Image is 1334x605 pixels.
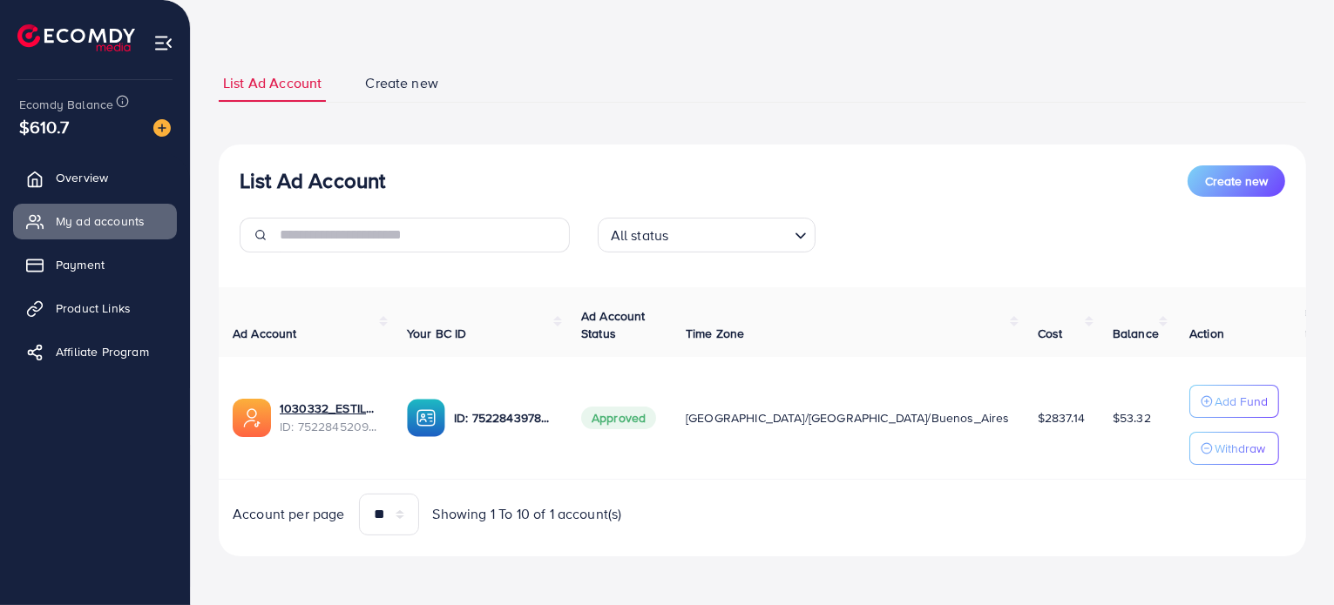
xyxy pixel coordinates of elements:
[686,409,1010,427] span: [GEOGRAPHIC_DATA]/[GEOGRAPHIC_DATA]/Buenos_Aires
[454,407,553,428] p: ID: 7522843978698817554
[153,119,171,137] img: image
[1215,391,1268,412] p: Add Fund
[280,400,379,435] div: <span class='underline'>1030332_ESTILOCRIOLLO11_1751548899317</span></br>7522845209177309200
[56,299,131,317] span: Product Links
[1188,165,1285,197] button: Create new
[607,223,673,248] span: All status
[56,212,145,230] span: My ad accounts
[13,291,177,326] a: Product Links
[280,418,379,435] span: ID: 7522845209177309200
[1215,438,1265,459] p: Withdraw
[1113,325,1159,342] span: Balance
[17,24,135,51] img: logo
[1189,385,1279,418] button: Add Fund
[674,219,787,248] input: Search for option
[365,73,438,93] span: Create new
[581,407,656,429] span: Approved
[1205,172,1268,190] span: Create new
[1189,432,1279,465] button: Withdraw
[1260,527,1321,592] iframe: Chat
[233,325,297,342] span: Ad Account
[13,247,177,282] a: Payment
[1038,325,1063,342] span: Cost
[280,400,379,417] a: 1030332_ESTILOCRIOLLO11_1751548899317
[223,73,322,93] span: List Ad Account
[1038,409,1085,427] span: $2837.14
[56,256,105,273] span: Payment
[407,399,445,437] img: ic-ba-acc.ded83a64.svg
[581,307,646,342] span: Ad Account Status
[233,399,271,437] img: ic-ads-acc.e4c84228.svg
[233,504,345,524] span: Account per page
[13,204,177,239] a: My ad accounts
[56,169,108,186] span: Overview
[686,325,744,342] span: Time Zone
[56,343,149,360] span: Affiliate Program
[13,334,177,369] a: Affiliate Program
[153,33,173,53] img: menu
[19,96,113,113] span: Ecomdy Balance
[1189,325,1224,342] span: Action
[598,218,816,252] div: Search for option
[240,168,385,193] h3: List Ad Account
[19,114,69,139] span: $610.7
[13,160,177,195] a: Overview
[1113,409,1151,427] span: $53.32
[433,504,622,524] span: Showing 1 To 10 of 1 account(s)
[407,325,467,342] span: Your BC ID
